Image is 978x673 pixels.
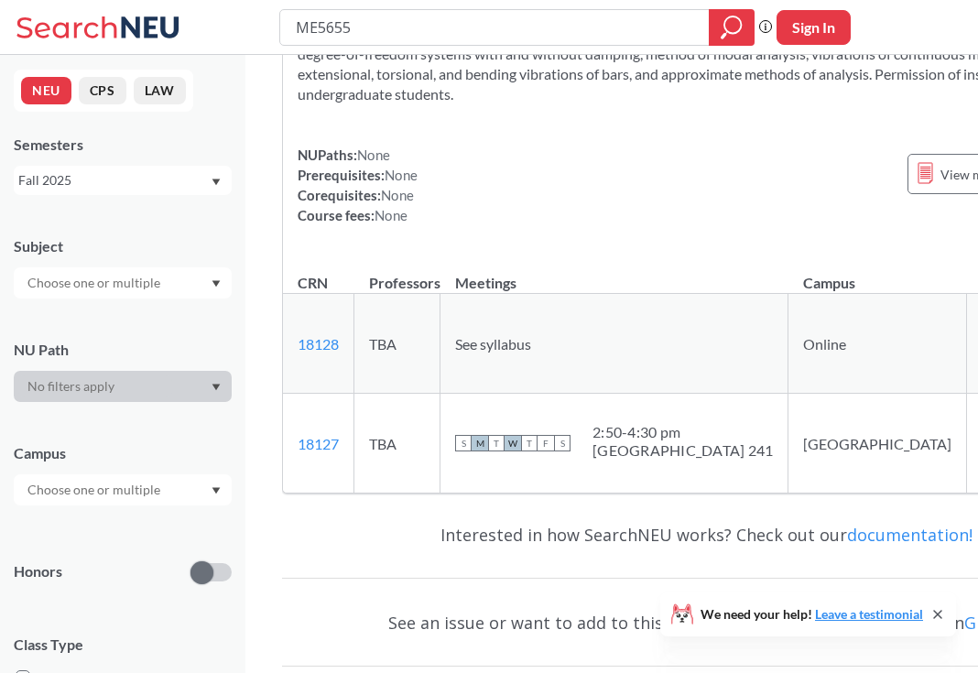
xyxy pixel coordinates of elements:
span: See syllabus [455,335,531,353]
span: None [375,207,407,223]
span: We need your help! [701,608,923,621]
div: NU Path [14,340,232,360]
td: TBA [354,294,440,394]
span: None [381,187,414,203]
svg: magnifying glass [721,15,743,40]
button: LAW [134,77,186,104]
div: Semesters [14,135,232,155]
svg: Dropdown arrow [212,280,221,288]
a: 18127 [298,435,339,452]
span: S [455,435,472,451]
input: Choose one or multiple [18,272,172,294]
svg: Dropdown arrow [212,384,221,391]
div: Fall 2025Dropdown arrow [14,166,232,195]
td: [GEOGRAPHIC_DATA] [788,394,967,494]
svg: Dropdown arrow [212,487,221,494]
input: Class, professor, course number, "phrase" [294,12,696,43]
div: Dropdown arrow [14,474,232,505]
div: Subject [14,236,232,256]
div: Campus [14,443,232,463]
th: Professors [354,255,440,294]
p: Honors [14,561,62,582]
span: None [385,167,418,183]
td: Online [788,294,967,394]
span: Class Type [14,635,232,655]
div: magnifying glass [709,9,755,46]
span: None [357,147,390,163]
th: Campus [788,255,967,294]
input: Choose one or multiple [18,479,172,501]
div: Fall 2025 [18,170,210,190]
div: 2:50 - 4:30 pm [592,423,773,441]
span: S [554,435,570,451]
div: [GEOGRAPHIC_DATA] 241 [592,441,773,460]
a: documentation! [847,524,973,546]
a: Leave a testimonial [815,606,923,622]
span: F [538,435,554,451]
td: TBA [354,394,440,494]
span: W [505,435,521,451]
div: CRN [298,273,328,293]
th: Meetings [440,255,788,294]
div: Dropdown arrow [14,371,232,402]
button: Sign In [777,10,851,45]
a: 18128 [298,335,339,353]
span: T [521,435,538,451]
div: Dropdown arrow [14,267,232,299]
button: NEU [21,77,71,104]
span: M [472,435,488,451]
button: CPS [79,77,126,104]
svg: Dropdown arrow [212,179,221,186]
span: T [488,435,505,451]
div: NUPaths: Prerequisites: Corequisites: Course fees: [298,145,418,225]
